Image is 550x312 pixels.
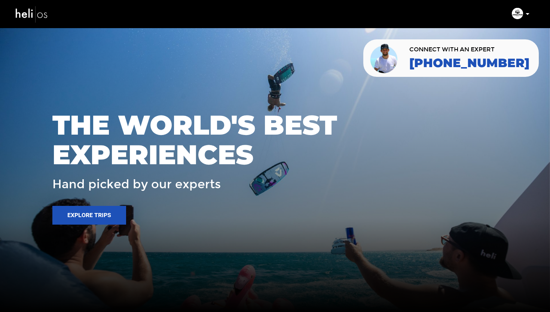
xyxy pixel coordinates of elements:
[52,178,221,191] span: Hand picked by our experts
[15,4,49,24] img: heli-logo
[409,46,529,52] span: CONNECT WITH AN EXPERT
[369,42,400,74] img: contact our team
[52,206,126,225] button: Explore Trips
[409,56,529,70] a: [PHONE_NUMBER]
[52,110,498,169] span: THE WORLD'S BEST EXPERIENCES
[512,8,523,19] img: 0f80bbfaad78f7ff96916ddbf38e542e.png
